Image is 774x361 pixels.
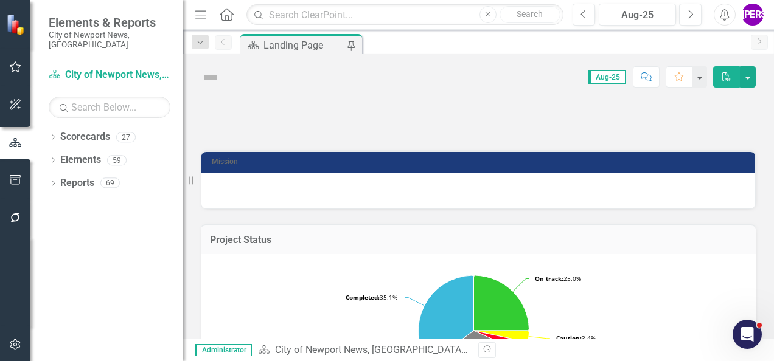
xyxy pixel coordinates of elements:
span: Administrator [195,344,252,356]
div: Landing Page [469,344,528,356]
a: City of Newport News, [GEOGRAPHIC_DATA] [275,344,468,356]
path: Caution, 7. [474,331,529,342]
h3: Project Status [210,235,747,246]
a: City of Newport News, [GEOGRAPHIC_DATA] [49,68,170,82]
tspan: On track: [535,274,563,283]
div: » [258,343,469,357]
div: 69 [100,178,120,188]
a: Reports [60,176,94,190]
tspan: Completed: [346,293,380,301]
div: 59 [107,155,127,165]
span: Search [517,9,543,19]
div: Landing Page [263,38,344,53]
span: Elements & Reports [49,15,170,30]
div: Aug-25 [603,8,672,22]
img: ClearPoint Strategy [6,14,27,35]
path: On track, 52. [473,275,529,331]
text: 25.0% [535,274,581,283]
a: Elements [60,153,101,167]
text: 3.4% [556,334,596,342]
a: Scorecards [60,130,110,144]
span: Aug-25 [588,70,626,84]
div: 27 [116,132,136,142]
tspan: Caution: [556,334,582,342]
img: Not Defined [201,67,220,87]
button: [PERSON_NAME] [742,4,764,26]
button: Aug-25 [599,4,676,26]
input: Search ClearPoint... [246,4,563,26]
button: Search [500,6,560,23]
small: City of Newport News, [GEOGRAPHIC_DATA] [49,30,170,50]
iframe: Intercom live chat [733,320,762,349]
text: 35.1% [346,293,397,301]
input: Search Below... [49,97,170,118]
h3: Mission [212,158,749,166]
